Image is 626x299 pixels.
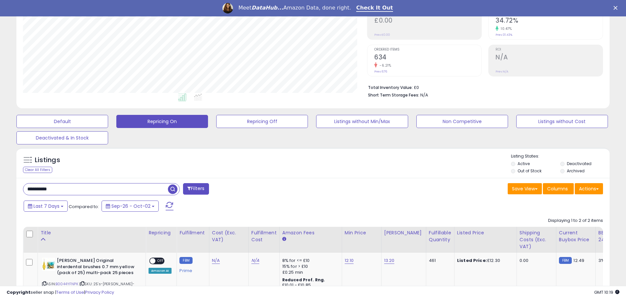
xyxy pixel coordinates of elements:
[216,115,308,128] button: Repricing Off
[238,5,351,11] div: Meet Amazon Data, done right.
[420,92,428,98] span: N/A
[518,168,542,174] label: Out of Stock
[416,115,508,128] button: Non Competitive
[384,229,423,236] div: [PERSON_NAME]
[496,53,603,62] h2: N/A
[374,53,481,62] h2: 634
[356,5,393,12] a: Check It Out
[16,115,108,128] button: Default
[155,258,166,264] span: OFF
[179,266,204,273] div: Prime
[282,264,337,269] div: 15% for > £10
[567,161,591,166] label: Deactivated
[429,258,449,264] div: 461
[179,257,192,264] small: FBM
[457,258,512,264] div: £12.30
[496,33,512,37] small: Prev: 31.43%
[374,17,481,26] h2: £0.00
[559,257,572,264] small: FBM
[345,229,379,236] div: Min Price
[374,48,481,52] span: Ordered Items
[511,153,610,160] p: Listing States:
[282,277,325,283] b: Reduced Prof. Rng.
[559,229,593,243] div: Current Buybox Price
[496,48,603,52] span: ROI
[7,289,31,295] strong: Copyright
[16,131,108,144] button: Deactivated & In Stock
[429,229,452,243] div: Fulfillable Quantity
[35,156,60,165] h5: Listings
[251,257,259,264] a: N/A
[496,70,508,74] small: Prev: N/A
[520,258,551,264] div: 0.00
[594,289,619,295] span: 2025-10-10 10:19 GMT
[573,257,584,264] span: 12.49
[598,229,622,243] div: BB Share 24h.
[149,229,174,236] div: Repricing
[457,229,514,236] div: Listed Price
[282,269,337,275] div: £0.25 min
[282,236,286,242] small: Amazon Fees.
[179,229,206,236] div: Fulfillment
[251,229,277,243] div: Fulfillment Cost
[24,201,68,212] button: Last 7 Days
[251,5,283,11] i: DataHub...
[520,229,553,250] div: Shipping Costs (Exc. VAT)
[222,3,233,13] img: Profile image for Georgie
[548,218,603,224] div: Displaying 1 to 2 of 2 items
[212,257,220,264] a: N/A
[57,258,137,278] b: [PERSON_NAME] Original interdental brushes 0.7 mm yellow (pack of 25) multi-pack 25 pieces
[498,26,512,31] small: 10.47%
[547,185,568,192] span: Columns
[368,83,598,91] li: £0
[85,289,114,295] a: Privacy Policy
[575,183,603,194] button: Actions
[23,167,52,173] div: Clear All Filters
[614,6,620,10] div: Close
[282,258,337,264] div: 8% for <= £10
[111,203,151,209] span: Sep-26 - Oct-02
[149,268,172,274] div: Amazon AI
[116,115,208,128] button: Repricing On
[345,257,354,264] a: 12.10
[212,229,246,243] div: Cost (Exc. VAT)
[40,229,143,236] div: Title
[598,258,620,264] div: 3%
[374,70,387,74] small: Prev: 676
[102,201,159,212] button: Sep-26 - Oct-02
[496,17,603,26] h2: 34.72%
[543,183,574,194] button: Columns
[567,168,585,174] label: Archived
[42,258,141,299] div: ASIN:
[516,115,608,128] button: Listings without Cost
[377,63,391,68] small: -6.21%
[368,92,419,98] b: Short Term Storage Fees:
[368,85,413,90] b: Total Inventory Value:
[7,289,114,296] div: seller snap | |
[183,183,209,195] button: Filters
[518,161,530,166] label: Active
[282,229,339,236] div: Amazon Fees
[42,258,55,271] img: 415f-JYWHHL._SL40_.jpg
[384,257,395,264] a: 13.20
[508,183,542,194] button: Save View
[56,289,84,295] a: Terms of Use
[316,115,408,128] button: Listings without Min/Max
[69,203,99,210] span: Compared to:
[34,203,59,209] span: Last 7 Days
[374,33,390,37] small: Prev: £0.00
[457,257,487,264] b: Listed Price:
